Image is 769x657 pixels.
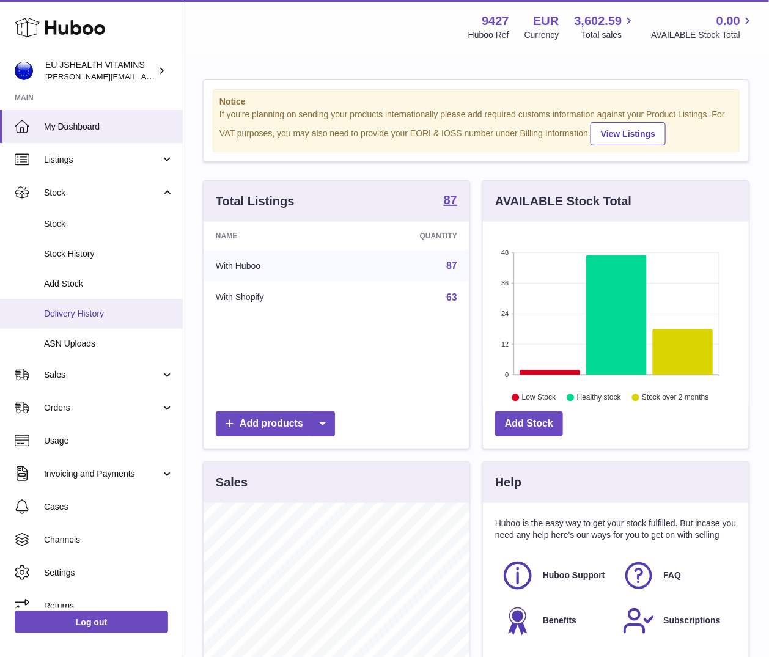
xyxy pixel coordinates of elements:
span: 3,602.59 [575,13,622,29]
a: FAQ [622,559,731,592]
span: Orders [44,402,161,414]
a: Log out [15,611,168,633]
span: Returns [44,600,174,612]
span: Invoicing and Payments [44,468,161,480]
span: [PERSON_NAME][EMAIL_ADDRESS][DOMAIN_NAME] [45,72,245,81]
h3: Total Listings [216,193,295,210]
span: My Dashboard [44,121,174,133]
strong: EUR [533,13,559,29]
span: Cases [44,501,174,513]
span: Stock [44,187,161,199]
a: Huboo Support [501,559,610,592]
text: Low Stock [522,393,556,402]
span: Channels [44,534,174,546]
td: With Shopify [204,282,347,314]
div: If you're planning on sending your products internationally please add required customs informati... [219,109,733,145]
a: Benefits [501,604,610,637]
a: 63 [446,292,457,303]
div: Currency [524,29,559,41]
text: 48 [501,249,509,256]
strong: 9427 [482,13,509,29]
div: Huboo Ref [468,29,509,41]
text: 36 [501,279,509,287]
a: Add Stock [495,411,563,436]
span: FAQ [664,570,682,581]
text: 24 [501,310,509,317]
a: 0.00 AVAILABLE Stock Total [651,13,754,41]
a: View Listings [591,122,666,145]
a: 87 [446,260,457,271]
span: Sales [44,369,161,381]
a: Add products [216,411,335,436]
text: 12 [501,340,509,348]
div: EU JSHEALTH VITAMINS [45,59,155,83]
p: Huboo is the easy way to get your stock fulfilled. But incase you need any help here's our ways f... [495,518,737,541]
text: Healthy stock [577,393,622,402]
span: Subscriptions [664,615,721,626]
td: With Huboo [204,250,347,282]
span: Delivery History [44,308,174,320]
a: 3,602.59 Total sales [575,13,636,41]
strong: 87 [444,194,457,206]
th: Quantity [347,222,469,250]
span: 0.00 [716,13,740,29]
span: Huboo Support [543,570,605,581]
span: ASN Uploads [44,338,174,350]
th: Name [204,222,347,250]
img: laura@jessicasepel.com [15,62,33,80]
span: Stock History [44,248,174,260]
span: Stock [44,218,174,230]
strong: Notice [219,96,733,108]
a: 87 [444,194,457,208]
span: Total sales [581,29,636,41]
span: Listings [44,154,161,166]
span: AVAILABLE Stock Total [651,29,754,41]
text: 0 [505,371,509,378]
span: Settings [44,567,174,579]
a: Subscriptions [622,604,731,637]
span: Usage [44,435,174,447]
h3: AVAILABLE Stock Total [495,193,631,210]
span: Add Stock [44,278,174,290]
h3: Help [495,474,521,491]
h3: Sales [216,474,248,491]
span: Benefits [543,615,576,626]
text: Stock over 2 months [642,393,708,402]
